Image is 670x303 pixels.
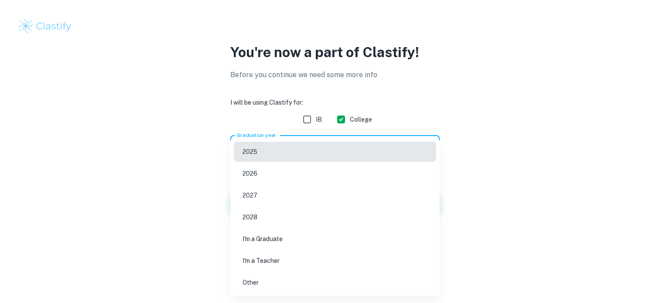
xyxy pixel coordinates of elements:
li: 2025 [234,142,436,162]
li: 2028 [234,207,436,227]
li: 2026 [234,163,436,184]
li: 2027 [234,185,436,205]
li: I'm a Graduate [234,229,436,249]
li: Other [234,272,436,293]
li: I'm a Teacher [234,251,436,271]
